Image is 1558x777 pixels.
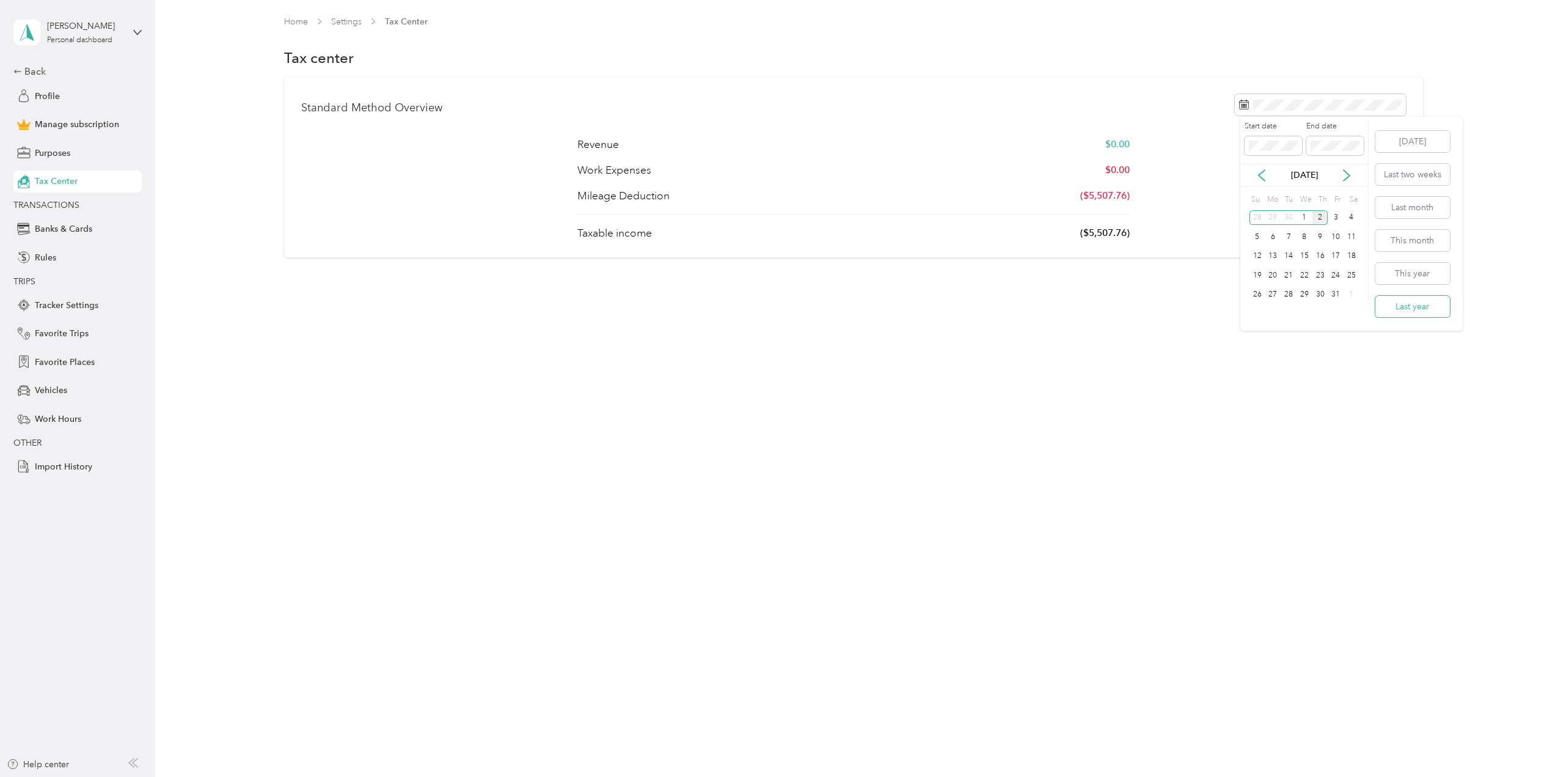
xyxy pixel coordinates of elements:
[284,51,354,64] h1: Tax center
[301,101,442,114] h1: Standard Method Overview
[35,175,78,188] span: Tax Center
[1249,191,1261,208] div: Su
[1375,197,1450,218] button: Last month
[35,356,95,369] span: Favorite Places
[1312,210,1328,226] div: 2
[1375,164,1450,185] button: Last two weeks
[1332,191,1344,208] div: Fr
[1265,210,1281,226] div: 29
[1344,287,1359,303] div: 1
[1297,229,1312,245] div: 8
[1249,229,1265,245] div: 5
[1490,709,1558,777] iframe: Everlance-gr Chat Button Frame
[35,384,67,397] span: Vehicles
[47,37,112,44] div: Personal dashboard
[35,251,56,264] span: Rules
[1249,249,1265,264] div: 12
[1245,121,1302,132] label: Start date
[1328,287,1344,303] div: 31
[1312,249,1328,264] div: 16
[35,460,92,473] span: Import History
[13,200,79,210] span: TRANSACTIONS
[1281,249,1297,264] div: 14
[1297,268,1312,283] div: 22
[1105,163,1130,178] p: $0.00
[1316,191,1328,208] div: Th
[1281,229,1297,245] div: 7
[1265,191,1279,208] div: Mo
[1265,268,1281,283] div: 20
[1348,191,1359,208] div: Sa
[1298,191,1312,208] div: We
[577,137,619,152] p: Revenue
[577,226,652,241] p: Taxable income
[13,276,35,287] span: TRIPS
[13,438,42,448] span: OTHER
[1375,230,1450,251] button: This month
[1312,287,1328,303] div: 30
[1249,268,1265,283] div: 19
[1344,268,1359,283] div: 25
[1297,210,1312,226] div: 1
[1328,210,1344,226] div: 3
[1312,268,1328,283] div: 23
[1265,249,1281,264] div: 13
[1080,188,1130,204] p: ($5,507.76)
[35,118,119,131] span: Manage subscription
[1306,121,1364,132] label: End date
[1297,249,1312,264] div: 15
[1265,287,1281,303] div: 27
[35,223,92,235] span: Banks & Cards
[577,163,651,178] p: Work Expenses
[7,758,69,771] button: Help center
[1265,229,1281,245] div: 6
[1312,229,1328,245] div: 9
[1297,287,1312,303] div: 29
[1281,268,1297,283] div: 21
[1281,287,1297,303] div: 28
[1249,210,1265,226] div: 28
[1375,263,1450,284] button: This year
[284,17,308,27] a: Home
[13,64,136,79] div: Back
[35,327,89,340] span: Favorite Trips
[1328,249,1344,264] div: 17
[1344,249,1359,264] div: 18
[35,413,81,425] span: Work Hours
[1344,210,1359,226] div: 4
[47,20,123,32] div: [PERSON_NAME]
[35,147,70,160] span: Purposes
[385,15,428,28] span: Tax Center
[1281,210,1297,226] div: 30
[1375,296,1450,317] button: Last year
[1249,287,1265,303] div: 26
[35,90,60,103] span: Profile
[1328,268,1344,283] div: 24
[577,188,670,204] p: Mileage Deduction
[35,299,98,312] span: Tracker Settings
[1105,137,1130,152] p: $0.00
[1080,226,1130,241] p: ($5,507.76)
[1282,191,1294,208] div: Tu
[1328,229,1344,245] div: 10
[1344,229,1359,245] div: 11
[1375,131,1450,152] button: [DATE]
[1279,169,1330,182] p: [DATE]
[331,17,362,27] a: Settings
